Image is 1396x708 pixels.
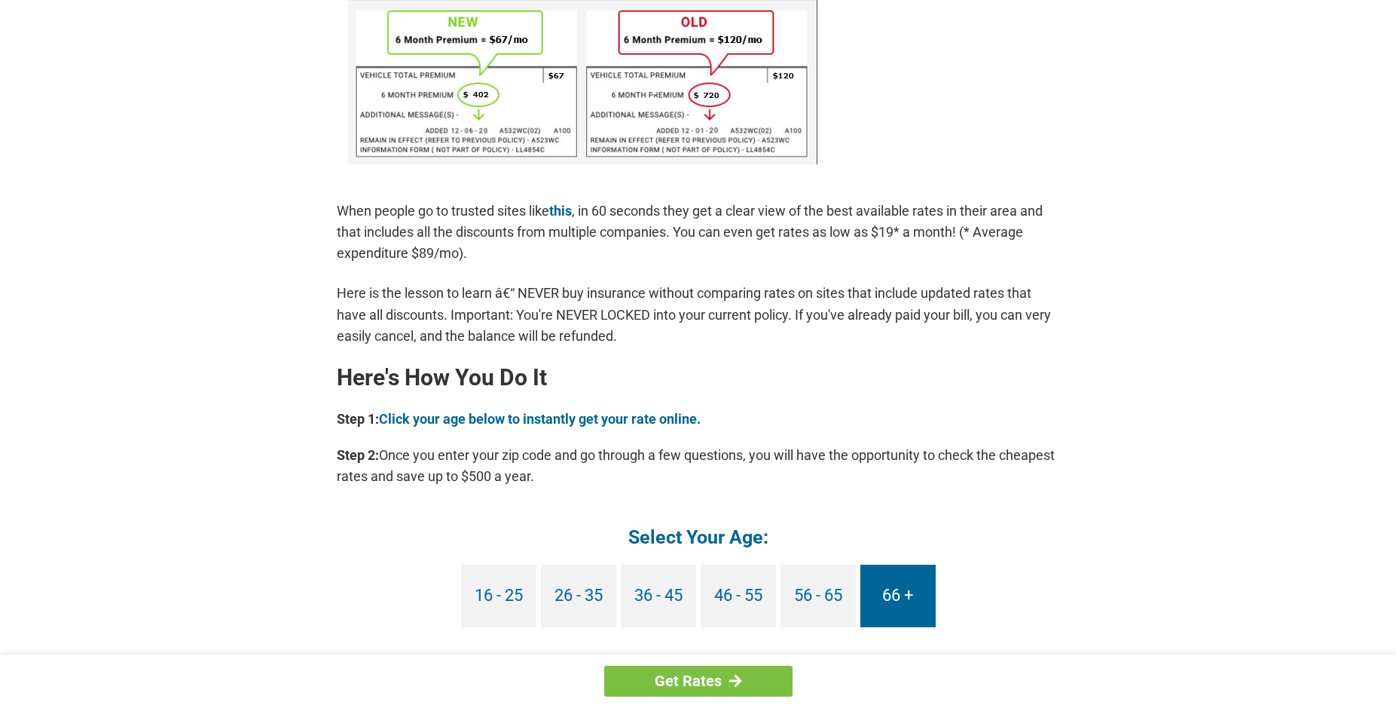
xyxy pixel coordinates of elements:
b: Step 2: [337,447,379,463]
p: Here is the lesson to learn â€“ NEVER buy insurance without comparing rates on sites that include... [337,283,1060,346]
a: 56 - 65 [780,565,856,627]
a: 46 - 55 [701,565,776,627]
h4: Select Your Age: [337,525,1060,550]
p: When people go to trusted sites like , in 60 seconds they get a clear view of the best available ... [337,201,1060,264]
p: Once you enter your zip code and go through a few questions, you will have the opportunity to che... [337,445,1060,487]
a: 26 - 35 [541,565,616,627]
a: this [549,203,572,219]
a: 36 - 45 [621,565,696,627]
b: Step 1: [337,411,379,427]
h2: Here's How You Do It [337,366,1060,390]
a: Click your age below to instantly get your rate online. [379,411,701,427]
a: 66 + [860,565,936,627]
a: Get Rates [604,666,793,697]
a: 16 - 25 [461,565,536,627]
